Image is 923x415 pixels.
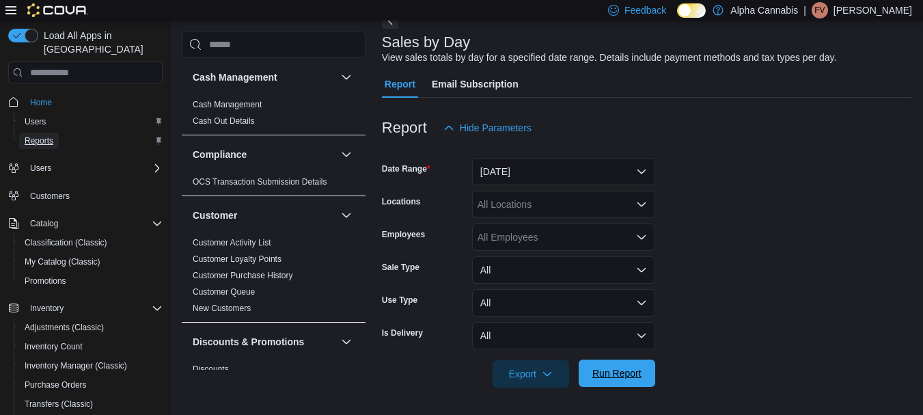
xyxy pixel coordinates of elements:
[193,364,229,374] a: Discounts
[25,215,64,232] button: Catalog
[193,209,237,222] h3: Customer
[30,218,58,229] span: Catalog
[30,191,70,202] span: Customers
[19,113,51,130] a: Users
[193,177,327,187] a: OCS Transaction Submission Details
[193,100,262,109] a: Cash Management
[472,256,655,284] button: All
[19,235,163,251] span: Classification (Classic)
[193,116,255,126] span: Cash Out Details
[3,186,168,206] button: Customers
[25,399,93,410] span: Transfers (Classic)
[472,322,655,349] button: All
[193,303,251,314] span: New Customers
[624,3,666,17] span: Feedback
[25,256,100,267] span: My Catalog (Classic)
[193,99,262,110] span: Cash Management
[25,116,46,127] span: Users
[382,163,430,174] label: Date Range
[193,335,335,349] button: Discounts & Promotions
[25,300,69,317] button: Inventory
[3,92,168,111] button: Home
[25,187,163,204] span: Customers
[30,163,51,174] span: Users
[182,174,366,196] div: Compliance
[3,214,168,233] button: Catalog
[193,254,281,264] a: Customer Loyalty Points
[25,215,163,232] span: Catalog
[14,394,168,414] button: Transfers (Classic)
[25,93,163,110] span: Home
[25,237,107,248] span: Classification (Classic)
[19,396,163,412] span: Transfers (Classic)
[432,70,519,98] span: Email Subscription
[19,377,163,393] span: Purchase Orders
[19,273,163,289] span: Promotions
[438,114,537,142] button: Hide Parameters
[579,360,655,387] button: Run Report
[25,160,57,176] button: Users
[25,276,66,286] span: Promotions
[460,121,532,135] span: Hide Parameters
[14,337,168,356] button: Inventory Count
[19,319,163,336] span: Adjustments (Classic)
[812,2,828,18] div: Francis Villeneuve
[501,360,561,388] span: Export
[193,209,335,222] button: Customer
[193,176,327,187] span: OCS Transaction Submission Details
[25,300,163,317] span: Inventory
[19,319,109,336] a: Adjustments (Classic)
[636,199,647,210] button: Open list of options
[385,70,415,98] span: Report
[25,379,87,390] span: Purchase Orders
[472,158,655,185] button: [DATE]
[193,148,335,161] button: Compliance
[25,135,53,146] span: Reports
[382,295,417,306] label: Use Type
[19,338,88,355] a: Inventory Count
[19,254,106,270] a: My Catalog (Classic)
[592,366,642,380] span: Run Report
[193,237,271,248] span: Customer Activity List
[382,262,419,273] label: Sale Type
[193,148,247,161] h3: Compliance
[338,69,355,85] button: Cash Management
[382,120,427,136] h3: Report
[25,94,57,111] a: Home
[38,29,163,56] span: Load All Apps in [GEOGRAPHIC_DATA]
[19,396,98,412] a: Transfers (Classic)
[193,270,293,281] span: Customer Purchase History
[14,252,168,271] button: My Catalog (Classic)
[25,160,163,176] span: Users
[3,159,168,178] button: Users
[14,112,168,131] button: Users
[382,327,423,338] label: Is Delivery
[382,229,425,240] label: Employees
[193,271,293,280] a: Customer Purchase History
[193,286,255,297] span: Customer Queue
[19,235,113,251] a: Classification (Classic)
[25,360,127,371] span: Inventory Manager (Classic)
[193,70,335,84] button: Cash Management
[338,207,355,224] button: Customer
[472,289,655,317] button: All
[814,2,825,18] span: FV
[193,287,255,297] a: Customer Queue
[25,322,104,333] span: Adjustments (Classic)
[193,335,304,349] h3: Discounts & Promotions
[636,232,647,243] button: Open list of options
[493,360,569,388] button: Export
[19,113,163,130] span: Users
[25,188,75,204] a: Customers
[14,318,168,337] button: Adjustments (Classic)
[382,196,421,207] label: Locations
[19,377,92,393] a: Purchase Orders
[338,146,355,163] button: Compliance
[193,70,277,84] h3: Cash Management
[193,238,271,247] a: Customer Activity List
[677,3,706,18] input: Dark Mode
[803,2,806,18] p: |
[182,96,366,135] div: Cash Management
[182,235,366,322] div: Customer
